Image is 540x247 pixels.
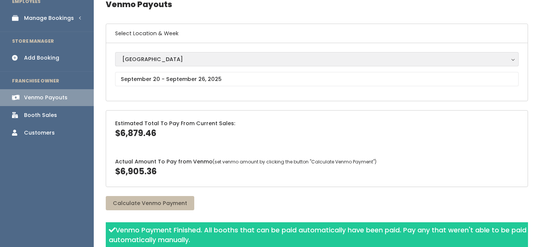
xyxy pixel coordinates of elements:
div: Add Booking [24,54,59,62]
div: Estimated Total To Pay From Current Sales: [106,111,528,148]
button: [GEOGRAPHIC_DATA] [115,52,519,66]
div: Customers [24,129,55,137]
h6: Select Location & Week [106,24,528,43]
div: Venmo Payouts [24,94,67,102]
div: Actual Amount To Pay from Venmo [106,149,528,187]
div: Booth Sales [24,111,57,119]
button: Calculate Venmo Payment [106,196,194,210]
input: September 20 - September 26, 2025 [115,72,519,86]
span: $6,905.36 [115,166,157,177]
div: Manage Bookings [24,14,74,22]
span: $6,879.46 [115,127,156,139]
span: (set venmo amount by clicking the button "Calculate Venmo Payment") [213,159,376,165]
div: [GEOGRAPHIC_DATA] [122,55,511,63]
